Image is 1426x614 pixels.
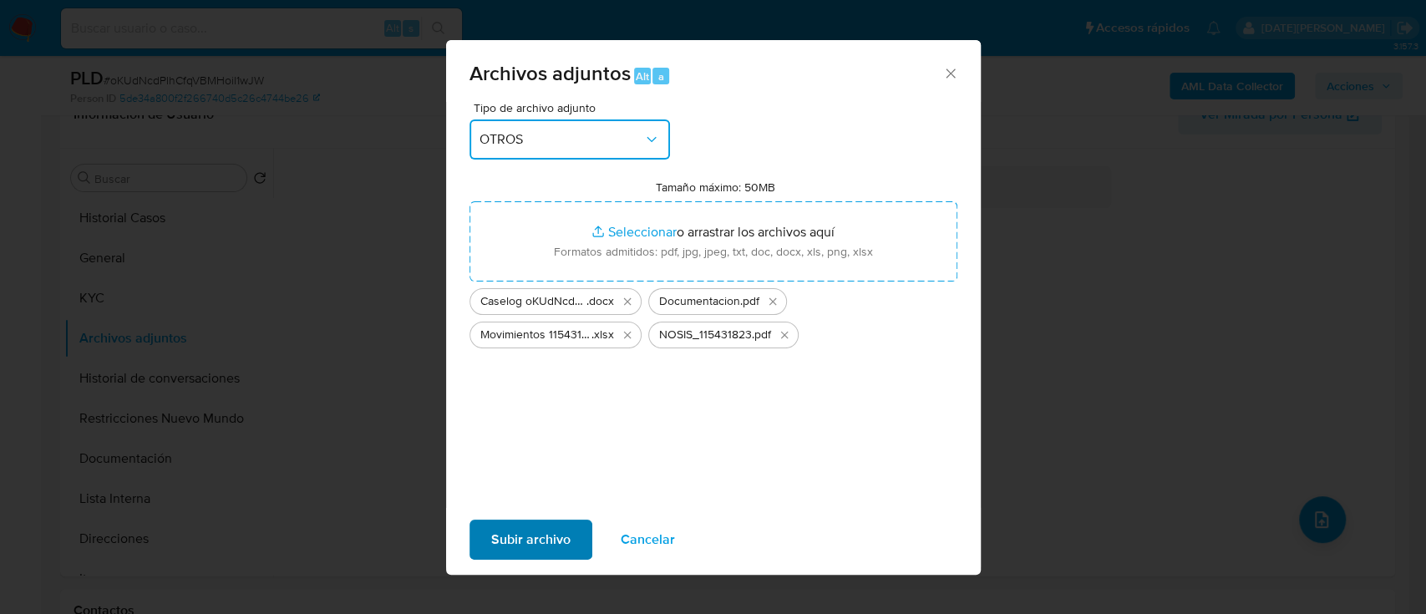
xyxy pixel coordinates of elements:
[659,327,752,343] span: NOSIS_115431823
[617,292,637,312] button: Eliminar Caselog oKUdNcdPlhCfqVBMHoil1wJW.docx
[591,327,614,343] span: .xlsx
[480,293,586,310] span: Caselog oKUdNcdPlhCfqVBMHoil1wJW
[586,293,614,310] span: .docx
[474,102,674,114] span: Tipo de archivo adjunto
[774,325,794,345] button: Eliminar NOSIS_115431823.pdf
[763,292,783,312] button: Eliminar Documentacion.pdf
[658,69,664,84] span: a
[491,521,571,558] span: Subir archivo
[599,520,697,560] button: Cancelar
[480,131,643,148] span: OTROS
[617,325,637,345] button: Eliminar Movimientos 115431823.xlsx
[469,58,631,88] span: Archivos adjuntos
[469,520,592,560] button: Subir archivo
[740,293,759,310] span: .pdf
[942,65,957,80] button: Cerrar
[469,119,670,160] button: OTROS
[621,521,675,558] span: Cancelar
[659,293,740,310] span: Documentacion
[636,69,649,84] span: Alt
[752,327,771,343] span: .pdf
[480,327,591,343] span: Movimientos 115431823
[469,282,957,348] ul: Archivos seleccionados
[656,180,775,195] label: Tamaño máximo: 50MB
